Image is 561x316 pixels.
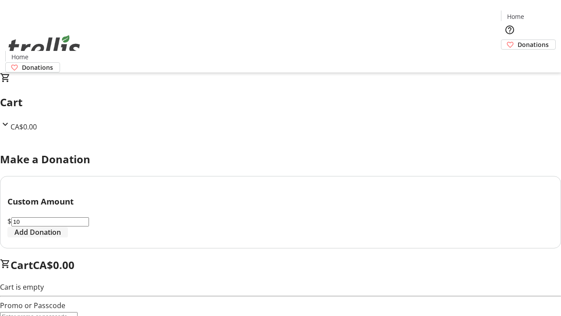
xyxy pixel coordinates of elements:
[501,39,556,50] a: Donations
[14,227,61,237] span: Add Donation
[501,21,518,39] button: Help
[5,25,83,69] img: Orient E2E Organization J4J3ysvf7O's Logo
[5,62,60,72] a: Donations
[6,52,34,61] a: Home
[7,216,11,226] span: $
[22,63,53,72] span: Donations
[501,50,518,67] button: Cart
[11,52,28,61] span: Home
[507,12,524,21] span: Home
[33,258,75,272] span: CA$0.00
[7,227,68,237] button: Add Donation
[11,122,37,132] span: CA$0.00
[501,12,529,21] a: Home
[518,40,549,49] span: Donations
[7,195,554,208] h3: Custom Amount
[11,217,89,226] input: Donation Amount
